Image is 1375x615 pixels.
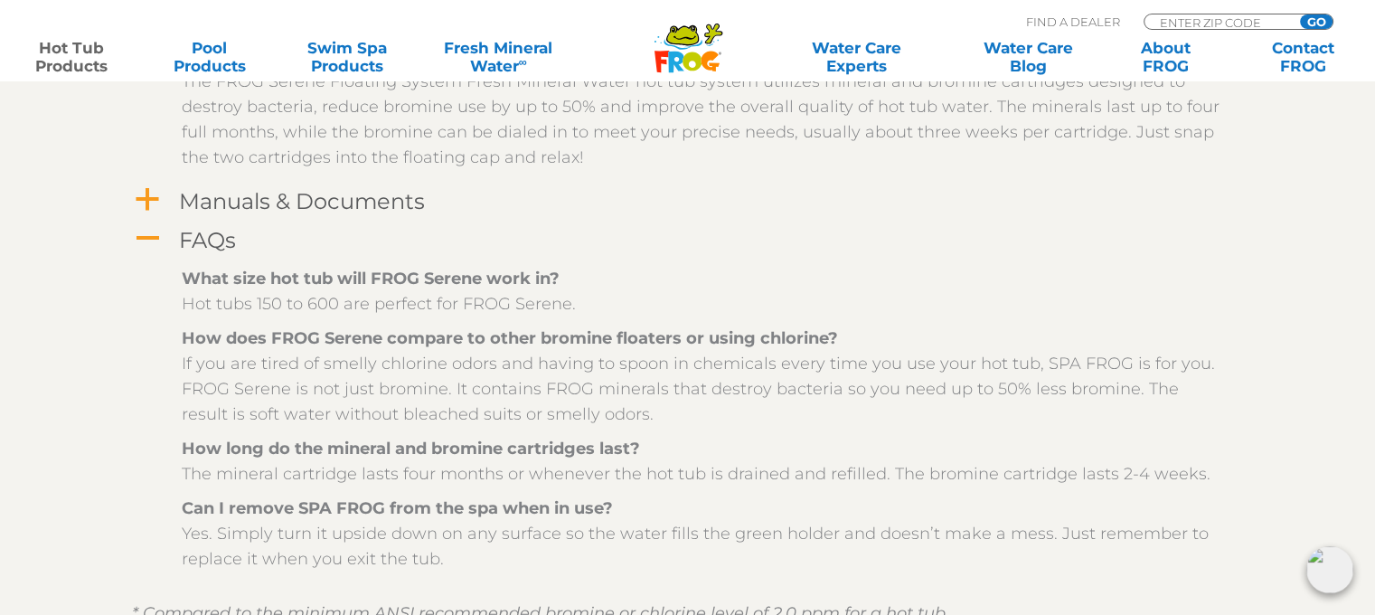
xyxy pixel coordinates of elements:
[18,39,125,75] a: Hot TubProducts
[1250,39,1357,75] a: ContactFROG
[182,266,1221,317] p: Hot tubs 150 to 600 are perfect for FROG Serene.
[294,39,400,75] a: Swim SpaProducts
[155,39,262,75] a: PoolProducts
[431,39,565,75] a: Fresh MineralWater∞
[132,223,1244,257] a: A FAQs
[1158,14,1280,30] input: Zip Code Form
[182,326,1221,427] p: If you are tired of smelly chlorine odors and having to spoon in chemicals every time you use you...
[182,328,838,348] strong: How does FROG Serene compare to other bromine floaters or using chlorine?
[134,225,161,252] span: A
[179,228,236,252] h4: FAQs
[132,184,1244,218] a: a Manuals & Documents
[1112,39,1219,75] a: AboutFROG
[975,39,1081,75] a: Water CareBlog
[182,496,1221,572] p: Yes. Simply turn it upside down on any surface so the water fills the green holder and doesn’t ma...
[182,69,1221,170] p: The FROG Serene Floating System Fresh Mineral Water hot tub system utilizes mineral and bromine c...
[182,498,613,518] strong: Can I remove SPA FROG from the spa when in use?
[769,39,944,75] a: Water CareExperts
[1306,546,1353,593] img: openIcon
[182,436,1221,487] p: The mineral cartridge lasts four months or whenever the hot tub is drained and refilled. The brom...
[179,189,425,213] h4: Manuals & Documents
[1026,14,1120,30] p: Find A Dealer
[518,55,526,69] sup: ∞
[1300,14,1333,29] input: GO
[134,186,161,213] span: a
[182,269,560,289] strong: What size hot tub will FROG Serene work in?
[182,439,640,459] strong: How long do the mineral and bromine cartridges last?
